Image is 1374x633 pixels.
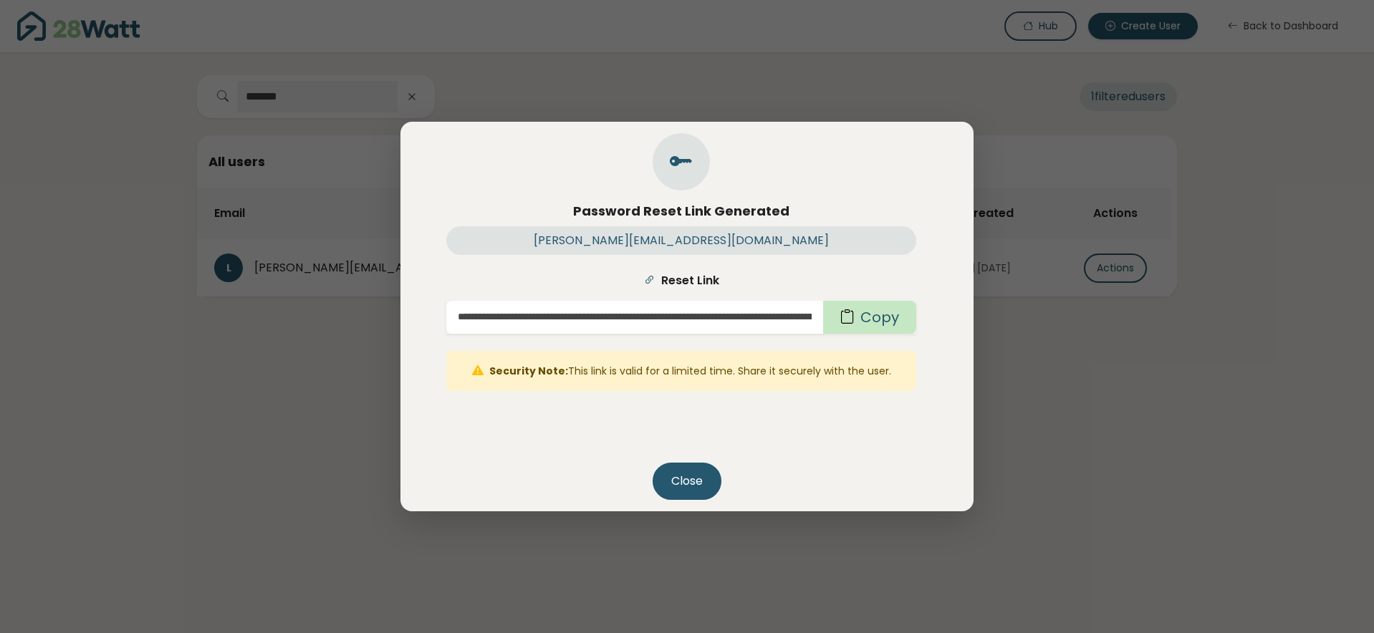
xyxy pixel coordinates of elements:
[653,463,721,500] button: Close
[823,301,916,334] button: Copy
[446,202,916,220] h5: Password Reset Link Generated
[446,272,916,289] label: Reset Link
[446,226,916,255] div: [PERSON_NAME][EMAIL_ADDRESS][DOMAIN_NAME]
[489,364,891,378] small: This link is valid for a limited time. Share it securely with the user.
[489,364,568,378] strong: Security Note:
